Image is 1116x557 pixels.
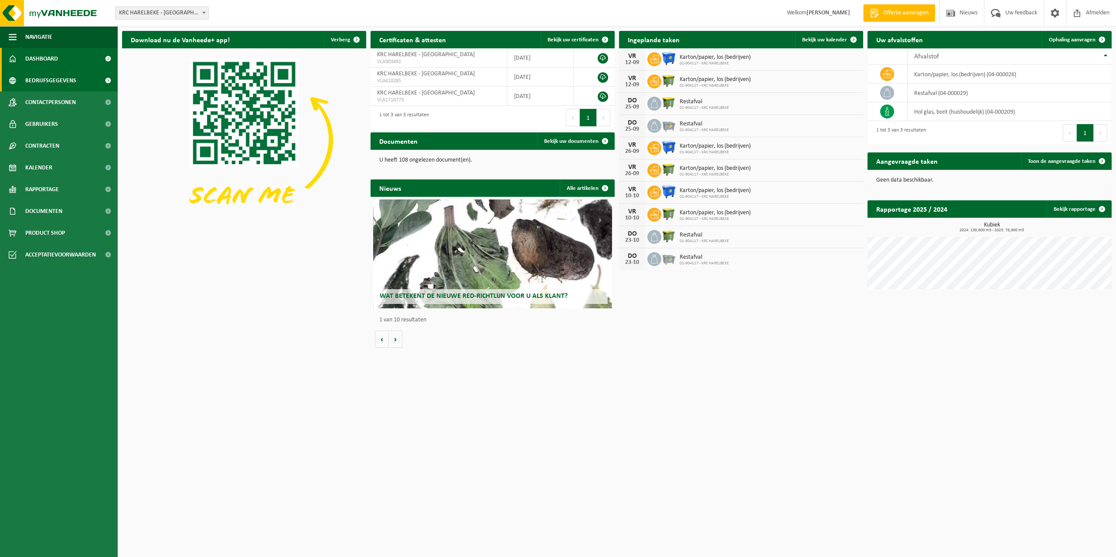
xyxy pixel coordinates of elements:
div: 26-09 [623,171,641,177]
img: WB-1100-HPE-GN-51 [661,229,676,243]
span: Dashboard [25,48,58,70]
span: 01-904117 - KRC HARELBEKE [680,61,751,66]
span: Navigatie [25,26,52,48]
span: Bekijk uw certificaten [548,37,599,43]
img: WB-1100-HPE-GN-51 [661,162,676,177]
button: Verberg [324,31,365,48]
span: Bedrijfsgegevens [25,70,76,91]
button: 1 [580,109,597,126]
span: Karton/papier, los (bedrijven) [680,54,751,61]
h3: Kubiek [872,222,1112,233]
img: WB-2500-GAL-GY-04 [661,118,676,132]
span: KRC HARELBEKE - HARELBEKE [116,7,208,19]
div: 12-09 [623,82,641,88]
span: Karton/papier, los (bedrijven) [680,76,751,83]
img: WB-1100-HPE-GN-51 [661,73,676,88]
span: KRC HARELBEKE - HARELBEKE [115,7,209,20]
span: Karton/papier, los (bedrijven) [680,187,751,194]
span: Restafval [680,98,729,105]
span: Acceptatievoorwaarden [25,244,96,266]
button: Previous [566,109,580,126]
strong: [PERSON_NAME] [806,10,850,16]
img: WB-1100-HPE-BE-04 [661,140,676,155]
a: Bekijk uw documenten [537,132,614,150]
span: Contactpersonen [25,91,76,113]
img: WB-1100-HPE-GN-51 [661,206,676,221]
span: 01-904117 - KRC HARELBEKE [680,83,751,88]
span: Contracten [25,135,59,157]
h2: Download nu de Vanheede+ app! [122,31,238,48]
td: [DATE] [507,87,574,106]
h2: Ingeplande taken [619,31,688,48]
div: VR [623,142,641,149]
button: Previous [1063,124,1077,142]
a: Offerte aanvragen [863,4,935,22]
div: VR [623,186,641,193]
span: 01-904117 - KRC HARELBEKE [680,194,751,199]
button: Vorige [375,331,389,348]
span: Restafval [680,254,729,261]
span: Restafval [680,121,729,128]
img: Download de VHEPlus App [122,48,366,231]
div: VR [623,53,641,60]
div: DO [623,253,641,260]
span: Karton/papier, los (bedrijven) [680,209,751,216]
span: 01-904117 - KRC HARELBEKE [680,128,729,133]
div: 26-09 [623,149,641,155]
div: VR [623,164,641,171]
div: 10-10 [623,193,641,199]
span: Kalender [25,157,52,179]
a: Bekijk uw kalender [795,31,862,48]
span: KRC HARELBEKE - [GEOGRAPHIC_DATA] [377,51,475,58]
td: [DATE] [507,48,574,68]
button: 1 [1077,124,1094,142]
p: Geen data beschikbaar. [876,177,1103,183]
span: VLA1710773 [377,97,500,104]
h2: Uw afvalstoffen [868,31,932,48]
span: Ophaling aanvragen [1049,37,1096,43]
span: VLA610285 [377,78,500,84]
div: 25-09 [623,104,641,110]
img: WB-1100-HPE-GN-51 [661,95,676,110]
div: 1 tot 3 van 3 resultaten [872,123,926,142]
a: Wat betekent de nieuwe RED-richtlijn voor u als klant? [373,199,612,308]
h2: Aangevraagde taken [868,152,946,169]
span: Bekijk uw documenten [544,138,599,144]
span: 01-904117 - KRC HARELBEKE [680,216,751,222]
a: Ophaling aanvragen [1042,31,1111,48]
h2: Nieuws [371,179,410,196]
img: WB-2500-GAL-GY-04 [661,251,676,266]
span: Verberg [331,37,350,43]
h2: Documenten [371,132,426,149]
div: DO [623,119,641,126]
span: 01-904117 - KRC HARELBEKE [680,150,751,155]
a: Alle artikelen [560,179,614,197]
a: Toon de aangevraagde taken [1021,152,1111,170]
button: Next [1094,124,1107,142]
h2: Rapportage 2025 / 2024 [868,200,956,217]
span: KRC HARELBEKE - [GEOGRAPHIC_DATA] [377,90,475,96]
span: 2024: 139,600 m3 - 2025: 78,900 m3 [872,228,1112,233]
span: Offerte aanvragen [881,9,931,17]
div: VR [623,208,641,215]
div: 10-10 [623,215,641,221]
a: Bekijk rapportage [1047,200,1111,218]
span: Bekijk uw kalender [802,37,847,43]
span: Restafval [680,232,729,239]
td: karton/papier, los (bedrijven) (04-000026) [908,65,1112,84]
span: Wat betekent de nieuwe RED-richtlijn voor u als klant? [380,293,568,300]
span: Toon de aangevraagde taken [1028,159,1096,164]
p: 1 van 10 resultaten [379,317,610,323]
td: restafval (04-000029) [908,84,1112,102]
div: DO [623,97,641,104]
button: Volgende [389,331,402,348]
h2: Certificaten & attesten [371,31,455,48]
div: DO [623,230,641,237]
div: 23-10 [623,237,641,243]
a: Bekijk uw certificaten [541,31,614,48]
span: 01-904117 - KRC HARELBEKE [680,261,729,266]
span: Afvalstof [914,53,939,60]
div: 25-09 [623,126,641,132]
span: Karton/papier, los (bedrijven) [680,165,751,172]
span: Documenten [25,200,62,222]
